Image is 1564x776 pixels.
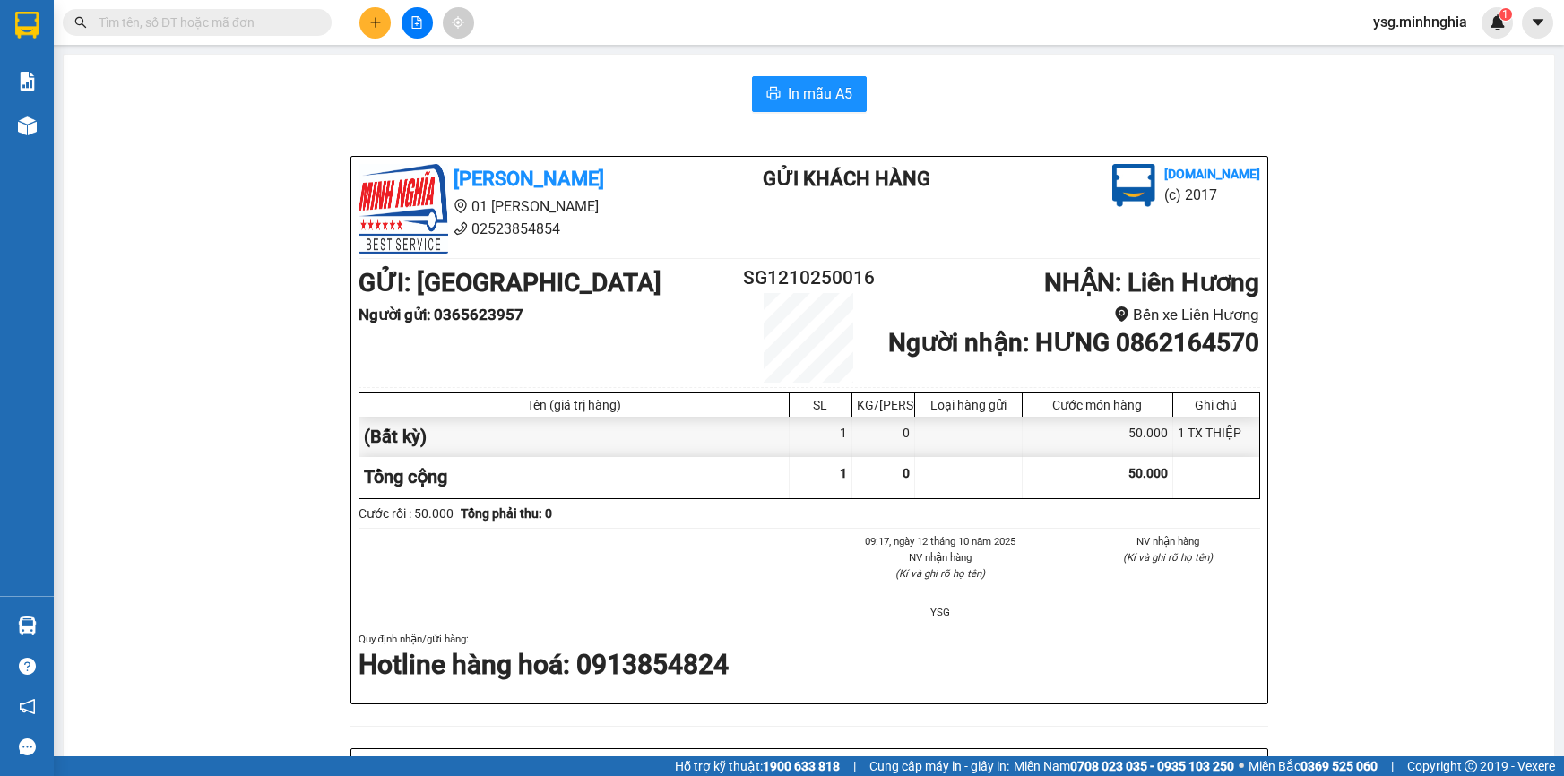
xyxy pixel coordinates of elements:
[359,417,790,457] div: (Bất kỳ)
[869,756,1009,776] span: Cung cấp máy in - giấy in:
[840,466,847,480] span: 1
[763,759,840,773] strong: 1900 633 818
[1499,8,1512,21] sup: 1
[1128,466,1168,480] span: 50.000
[1014,756,1234,776] span: Miền Nam
[359,649,729,680] strong: Hotline hàng hoá: 0913854824
[1239,763,1244,770] span: ⚪️
[359,631,1260,684] div: Quy định nhận/gửi hàng :
[359,306,523,323] b: Người gửi : 0365623957
[359,195,692,218] li: 01 [PERSON_NAME]
[752,76,867,112] button: printerIn mẫu A5
[1070,759,1234,773] strong: 0708 023 035 - 0935 103 250
[454,199,468,213] span: environment
[454,221,468,236] span: phone
[1522,7,1553,39] button: caret-down
[359,7,391,39] button: plus
[410,16,423,29] span: file-add
[18,616,37,635] img: warehouse-icon
[849,533,1033,549] li: 09:17, ngày 12 tháng 10 năm 2025
[766,86,781,103] span: printer
[1123,551,1213,564] i: (Kí và ghi rõ họ tên)
[763,168,930,190] b: Gửi khách hàng
[852,417,915,457] div: 0
[903,466,910,480] span: 0
[461,506,552,521] b: Tổng phải thu: 0
[369,16,382,29] span: plus
[1076,533,1260,549] li: NV nhận hàng
[920,398,1017,412] div: Loại hàng gửi
[74,16,87,29] span: search
[1044,268,1259,297] b: NHẬN : Liên Hương
[402,7,433,39] button: file-add
[1490,14,1506,30] img: icon-new-feature
[788,82,852,105] span: In mẫu A5
[1530,14,1546,30] span: caret-down
[359,164,448,254] img: logo.jpg
[364,398,784,412] div: Tên (giá trị hàng)
[884,303,1259,327] li: Bến xe Liên Hương
[1391,756,1394,776] span: |
[1173,417,1259,457] div: 1 TX THIỆP
[794,398,847,412] div: SL
[99,13,310,32] input: Tìm tên, số ĐT hoặc mã đơn
[1249,756,1378,776] span: Miền Bắc
[452,16,464,29] span: aim
[1359,11,1482,33] span: ysg.minhnghia
[1114,306,1129,322] span: environment
[849,604,1033,620] li: YSG
[1178,398,1255,412] div: Ghi chú
[15,12,39,39] img: logo-vxr
[857,398,910,412] div: KG/[PERSON_NAME]
[364,466,447,487] span: Tổng cộng
[359,218,692,240] li: 02523854854
[1164,184,1260,206] li: (c) 2017
[888,328,1259,358] b: Người nhận : HƯNG 0862164570
[19,698,36,715] span: notification
[853,756,856,776] span: |
[359,268,661,297] b: GỬI : [GEOGRAPHIC_DATA]
[1027,398,1168,412] div: Cước món hàng
[19,738,36,755] span: message
[849,549,1033,565] li: NV nhận hàng
[1300,759,1378,773] strong: 0369 525 060
[895,567,985,580] i: (Kí và ghi rõ họ tên)
[1164,167,1260,181] b: [DOMAIN_NAME]
[359,504,454,523] div: Cước rồi : 50.000
[1465,760,1477,772] span: copyright
[1502,8,1508,21] span: 1
[18,116,37,135] img: warehouse-icon
[790,417,852,457] div: 1
[19,658,36,675] span: question-circle
[1112,164,1155,207] img: logo.jpg
[675,756,840,776] span: Hỗ trợ kỹ thuật:
[18,72,37,91] img: solution-icon
[1023,417,1173,457] div: 50.000
[443,7,474,39] button: aim
[734,263,885,293] h2: SG1210250016
[454,168,604,190] b: [PERSON_NAME]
